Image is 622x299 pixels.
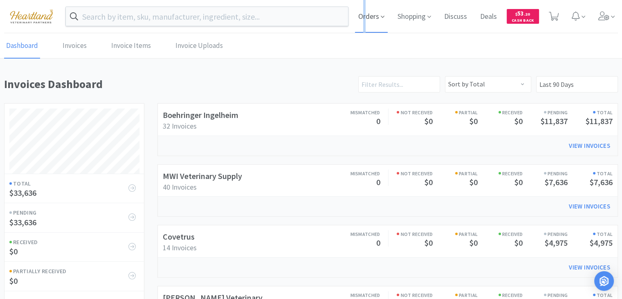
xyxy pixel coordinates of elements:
[397,170,433,187] a: Not Received$0
[568,291,613,299] h6: Total
[512,18,534,24] span: Cash Back
[397,230,433,248] a: Not Received$0
[478,291,523,299] h6: Received
[109,34,153,59] a: Invoice Items
[478,109,523,116] h6: Received
[335,109,380,126] a: Mismatched0
[424,116,433,126] span: $0
[9,179,132,188] h6: Total
[541,116,568,126] span: $11,837
[4,5,59,27] img: cad7bdf275c640399d9c6e0c56f98fd2_10.png
[536,76,618,93] input: Select date range
[478,170,523,177] h6: Received
[433,109,478,116] h6: Partial
[4,261,144,290] a: Partially Received$0
[523,230,568,238] h6: Pending
[61,34,89,59] a: Invoices
[478,109,523,126] a: Received$0
[568,170,613,177] h6: Total
[9,208,132,217] h6: Pending
[568,109,613,116] h6: Total
[523,170,568,187] a: Pending$7,636
[477,13,500,20] a: Deals
[4,174,144,203] a: Total$33,636
[469,116,478,126] span: $0
[9,217,36,227] span: $33,636
[433,230,478,238] h6: Partial
[568,170,613,187] a: Total$7,636
[523,230,568,248] a: Pending$4,975
[507,5,539,27] a: $53.20Cash Back
[335,230,380,248] a: Mismatched0
[66,7,348,26] input: Search by item, sku, manufacturer, ingredient, size...
[376,238,380,248] span: 0
[4,203,144,232] a: Pending$33,636
[335,170,380,187] a: Mismatched0
[568,230,613,248] a: Total$4,975
[515,9,530,17] span: 53
[424,177,433,187] span: $0
[563,198,616,215] a: View Invoices
[163,110,238,120] a: Boehringer Ingelheim
[397,230,433,238] h6: Not Received
[590,177,613,187] span: $7,636
[335,230,380,238] h6: Mismatched
[335,109,380,116] h6: Mismatched
[9,276,18,286] span: $0
[545,238,568,248] span: $4,975
[523,109,568,116] h6: Pending
[478,230,523,248] a: Received$0
[335,291,380,299] h6: Mismatched
[163,231,195,242] a: Covetrus
[478,230,523,238] h6: Received
[469,177,478,187] span: $0
[163,121,197,131] span: 32 Invoices
[397,109,433,126] a: Not Received$0
[523,291,568,299] h6: Pending
[563,259,616,276] a: View Invoices
[433,170,478,177] h6: Partial
[524,11,530,17] span: . 20
[376,116,380,126] span: 0
[515,11,517,17] span: $
[4,232,144,261] a: Received$0
[9,188,36,198] span: $33,636
[514,177,523,187] span: $0
[4,34,40,59] a: Dashboard
[563,138,616,154] a: View Invoices
[478,170,523,187] a: Received$0
[523,170,568,177] h6: Pending
[433,109,478,126] a: Partial$0
[397,291,433,299] h6: Not Received
[335,170,380,177] h6: Mismatched
[397,170,433,177] h6: Not Received
[514,238,523,248] span: $0
[376,177,380,187] span: 0
[163,171,242,181] a: MWI Veterinary Supply
[590,238,613,248] span: $4,975
[163,182,197,192] span: 40 Invoices
[4,75,353,93] h1: Invoices Dashboard
[358,76,440,93] input: Filter Results...
[163,243,197,252] span: 14 Invoices
[424,238,433,248] span: $0
[433,291,478,299] h6: Partial
[586,116,613,126] span: $11,837
[433,170,478,187] a: Partial$0
[523,109,568,126] a: Pending$11,837
[9,267,132,276] h6: Partially Received
[545,177,568,187] span: $7,636
[469,238,478,248] span: $0
[9,238,132,247] h6: Received
[9,246,18,256] span: $0
[568,230,613,238] h6: Total
[594,271,614,291] div: Open Intercom Messenger
[173,34,225,59] a: Invoice Uploads
[568,109,613,126] a: Total$11,837
[441,13,470,20] a: Discuss
[514,116,523,126] span: $0
[397,109,433,116] h6: Not Received
[433,230,478,248] a: Partial$0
